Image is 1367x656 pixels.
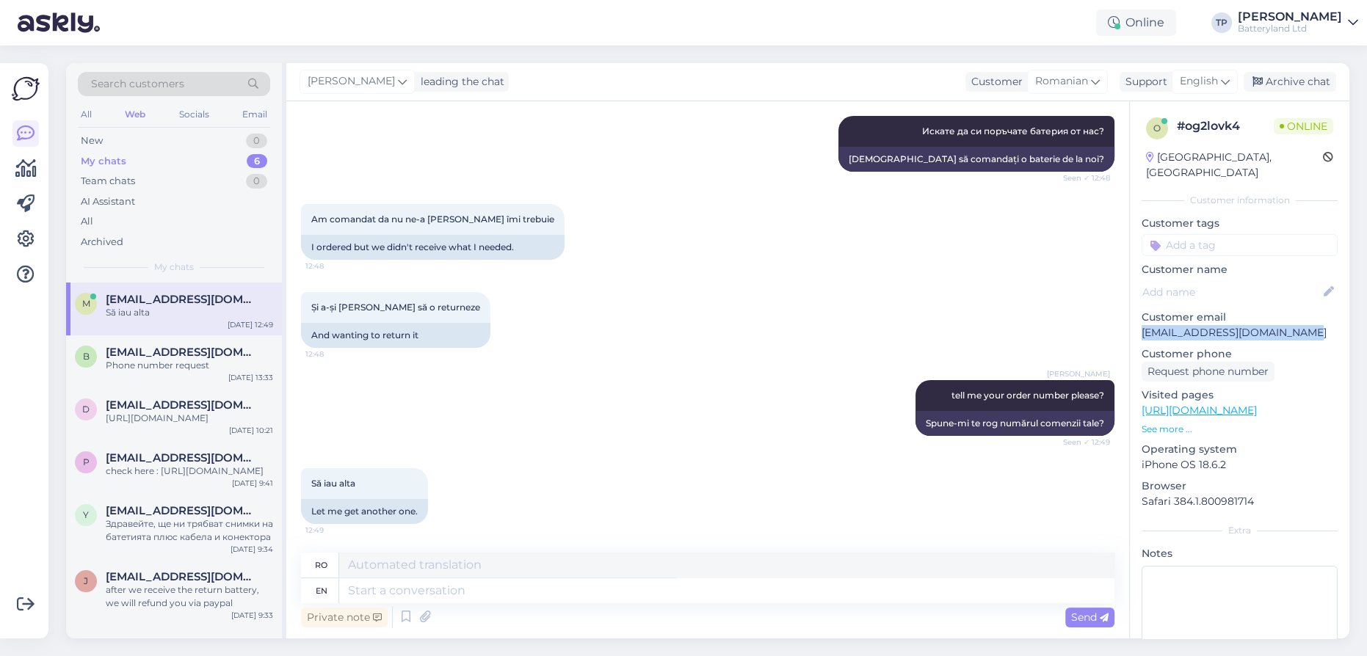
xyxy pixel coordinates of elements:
span: Seen ✓ 12:48 [1055,172,1110,183]
div: AI Assistant [81,194,135,209]
p: Operating system [1142,442,1338,457]
span: My chats [154,260,194,274]
span: jelenalegcevic@gmail.com [106,570,258,583]
span: Search customers [91,76,184,92]
a: [PERSON_NAME]Batteryland Ltd [1238,11,1358,34]
div: Socials [176,105,212,124]
div: [DATE] 9:41 [232,478,273,489]
div: TP [1211,12,1232,33]
div: [GEOGRAPHIC_DATA], [GEOGRAPHIC_DATA] [1146,150,1323,181]
div: [DATE] 9:33 [231,610,273,621]
div: after we receive the return battery, we will refund you via paypal [106,583,273,610]
span: p [83,456,90,467]
div: Phone number request [106,359,273,372]
div: My chats [81,154,126,169]
div: I ordered but we didn't receive what I needed. [301,235,565,260]
span: o [1153,123,1161,134]
div: Extra [1142,524,1338,537]
span: y [83,509,89,520]
span: Online [1274,118,1333,134]
div: [URL][DOMAIN_NAME] [106,412,273,425]
span: 12:48 [305,349,360,360]
div: [DATE] 9:34 [231,544,273,555]
a: [URL][DOMAIN_NAME] [1142,404,1257,417]
span: bizzy58496@gmail.com [106,346,258,359]
span: Să iau alta [311,478,355,489]
span: Am comandat da nu ne-a [PERSON_NAME] îmi trebuie [311,214,554,225]
div: 6 [247,154,267,169]
div: [PERSON_NAME] [1238,11,1342,23]
div: All [78,105,95,124]
div: Private note [301,608,388,627]
div: en [316,578,327,603]
input: Add name [1142,284,1321,300]
span: English [1180,73,1218,90]
p: Customer name [1142,262,1338,277]
div: [DEMOGRAPHIC_DATA] să comandați o baterie de la noi? [838,147,1114,172]
div: # og2lovk4 [1177,117,1274,135]
span: j [84,575,88,586]
span: Și a-și [PERSON_NAME] să o returneze [311,302,480,313]
div: Здравейте, ще ни трябват снимки на батетията плюс кабела и конектора [106,517,273,544]
input: Add a tag [1142,234,1338,256]
div: Online [1096,10,1176,36]
span: b [83,351,90,362]
span: Mariandumitru.87@icloud.com [106,293,258,306]
div: Let me get another one. [301,499,428,524]
div: Spune-mi te rog numărul comenzii tale? [915,411,1114,436]
span: Искате да си поръчате батерия от нас? [922,125,1104,136]
p: Safari 384.1.800981714 [1142,494,1338,509]
div: Email [239,105,270,124]
img: Askly Logo [12,75,40,103]
div: And wanting to return it [301,323,490,348]
div: Support [1120,74,1167,90]
div: 0 [246,134,267,148]
p: Notes [1142,546,1338,561]
span: philipp.leising1@gmail.com [106,451,258,464]
div: Customer information [1142,194,1338,207]
span: [PERSON_NAME] [1047,368,1110,379]
span: Romanian [1035,73,1088,90]
div: Să iau alta [106,306,273,319]
span: M [82,298,90,309]
span: 12:48 [305,260,360,271]
p: Customer email [1142,310,1338,325]
p: Visited pages [1142,387,1338,403]
span: Seen ✓ 12:49 [1055,437,1110,448]
div: check here : [URL][DOMAIN_NAME] [106,464,273,478]
p: Customer phone [1142,346,1338,362]
div: ro [315,553,327,577]
p: Browser [1142,478,1338,494]
div: 0 [246,174,267,189]
div: [DATE] 12:49 [228,319,273,330]
span: tell me your order number please? [951,390,1104,401]
p: [EMAIL_ADDRESS][DOMAIN_NAME] [1142,325,1338,340]
p: Customer tags [1142,216,1338,231]
div: Archive chat [1244,72,1336,92]
span: d_trela@wp.pl [106,398,258,412]
div: Archived [81,235,123,249]
div: Batteryland Ltd [1238,23,1342,34]
div: Customer [965,74,1023,90]
p: See more ... [1142,423,1338,436]
div: leading the chat [415,74,504,90]
div: [DATE] 13:33 [228,372,273,383]
div: Web [122,105,148,124]
span: d [82,404,90,415]
div: New [81,134,103,148]
span: 12:49 [305,525,360,536]
div: All [81,214,93,229]
span: yanakihristov@gmail.com [106,504,258,517]
span: Send [1071,611,1109,624]
span: [PERSON_NAME] [308,73,395,90]
div: Request phone number [1142,362,1274,382]
p: iPhone OS 18.6.2 [1142,457,1338,473]
div: Team chats [81,174,135,189]
div: [DATE] 10:21 [229,425,273,436]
